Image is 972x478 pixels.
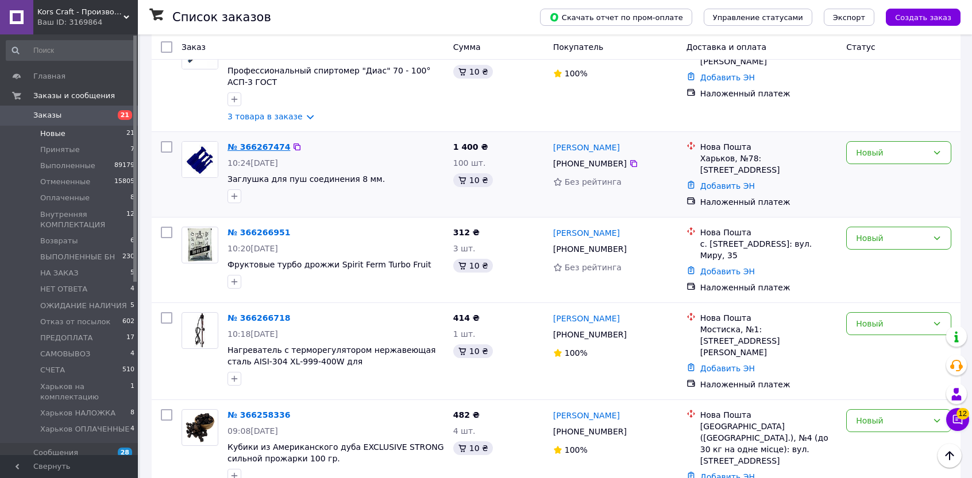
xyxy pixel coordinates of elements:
[182,312,218,349] a: Фото товару
[33,91,115,101] span: Заказы и сообщения
[946,408,969,431] button: Чат с покупателем12
[130,424,134,434] span: 4
[182,142,218,177] img: Фото товару
[713,13,803,22] span: Управление статусами
[700,421,837,467] div: [GEOGRAPHIC_DATA] ([GEOGRAPHIC_DATA].), №4 (до 30 кг на одне місце): вул. [STREET_ADDRESS]
[700,196,837,208] div: Наложенный платеж
[856,146,928,159] div: Новый
[130,145,134,155] span: 7
[553,159,627,168] span: [PHONE_NUMBER]
[227,244,278,253] span: 10:20[DATE]
[700,324,837,358] div: Мостиска, №1: [STREET_ADDRESS][PERSON_NAME]
[126,333,134,343] span: 17
[37,17,138,28] div: Ваш ID: 3169864
[453,259,493,273] div: 10 ₴
[227,426,278,436] span: 09:08[DATE]
[40,284,87,294] span: НЕТ ОТВЕТА
[118,110,132,120] span: 21
[453,329,476,339] span: 1 шт.
[37,7,124,17] span: Kors Craft - Производитель дистилляционного оборудования
[40,301,127,311] span: ОЖИДАНИЕ НАЛИЧИЯ
[40,424,129,434] span: Харьков ОПЛАЧЕННЫЕ
[227,158,278,168] span: 10:24[DATE]
[565,177,622,186] span: Без рейтинга
[227,174,385,184] span: Заглушка для пуш соединения 8 мм.
[227,228,290,237] a: № 366266951
[194,313,206,348] img: Фото товару
[700,238,837,261] div: с. [STREET_ADDRESS]: вул. Миру, 35
[700,379,837,390] div: Наложенный платеж
[453,228,480,237] span: 312 ₴
[126,209,134,230] span: 12
[227,345,436,378] a: Нагреватель с терморегулятором нержавеющая сталь AISI-304 XL-999-400W для ферментационной емкости...
[33,448,78,458] span: Сообщения
[227,66,431,87] a: Профессиональный спиртомер "Диас" 70 - 100° АСП-3 ГОСТ
[553,410,620,421] a: [PERSON_NAME]
[130,349,134,359] span: 4
[40,349,90,359] span: САМОВЫВОЗ
[938,444,962,468] button: Наверх
[227,442,444,463] span: Кубики из Американского дуба EXCLUSIVE STRONG сильной прожарки 100 гр.
[40,193,90,203] span: Оплаченные
[956,408,969,419] span: 12
[40,317,110,327] span: Отказ от посылок
[553,244,627,254] span: [PHONE_NUMBER]
[40,177,90,187] span: Отмененные
[453,244,476,253] span: 3 шт.
[40,268,79,278] span: НА ЗАКАЗ
[186,227,215,263] img: Фото товару
[856,317,928,330] div: Новый
[553,142,620,153] a: [PERSON_NAME]
[704,9,812,26] button: Управление статусами
[453,344,493,358] div: 10 ₴
[700,364,755,373] a: Добавить ЭН
[700,181,755,191] a: Добавить ЭН
[33,71,65,81] span: Главная
[227,329,278,339] span: 10:18[DATE]
[227,260,431,269] span: Фруктовые турбо дрожжи Spirit Ferm Turbo Fruit
[540,9,692,26] button: Скачать отчет по пром-оплате
[130,284,134,294] span: 4
[33,110,61,121] span: Заказы
[833,13,865,22] span: Экспорт
[565,348,588,357] span: 100%
[700,73,755,82] a: Добавить ЭН
[553,330,627,339] span: [PHONE_NUMBER]
[40,408,115,418] span: Харьков НАЛОЖКА
[700,141,837,153] div: Нова Пошта
[453,410,480,419] span: 482 ₴
[130,268,134,278] span: 5
[549,12,683,22] span: Скачать отчет по пром-оплате
[700,88,837,99] div: Наложенный платеж
[453,426,476,436] span: 4 шт.
[856,414,928,427] div: Новый
[565,263,622,272] span: Без рейтинга
[182,410,218,445] img: Фото товару
[114,161,134,171] span: 89179
[182,141,218,178] a: Фото товару
[553,227,620,239] a: [PERSON_NAME]
[40,333,93,343] span: ПРЕДОПЛАТА
[227,410,290,419] a: № 366258336
[114,177,134,187] span: 15805
[700,267,755,276] a: Добавить ЭН
[182,227,218,263] a: Фото товару
[130,193,134,203] span: 8
[118,448,132,457] span: 28
[453,313,480,322] span: 414 ₴
[700,282,837,293] div: Наложенный платеж
[565,445,588,454] span: 100%
[130,408,134,418] span: 8
[227,313,290,322] a: № 366266718
[40,365,65,375] span: СЧЕТА
[182,42,206,52] span: Заказ
[40,236,78,246] span: Возвраты
[846,42,875,52] span: Статус
[40,161,95,171] span: Выполненные
[700,153,837,176] div: Харьков, №78: [STREET_ADDRESS]
[227,142,290,151] a: № 366267474
[453,441,493,455] div: 10 ₴
[700,409,837,421] div: Нова Пошта
[453,158,486,168] span: 100 шт.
